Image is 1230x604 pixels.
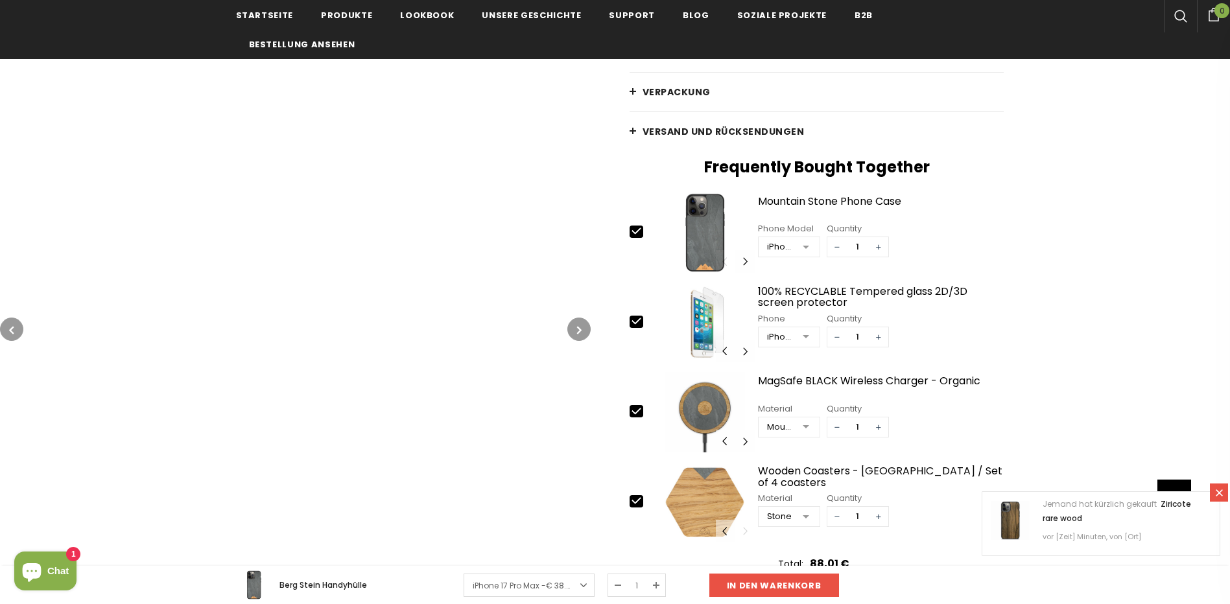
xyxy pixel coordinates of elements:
[656,462,755,542] img: Wooden Coasters - Oak / Set of 4 coasters image 17
[1043,531,1141,542] span: vor [Zeit] Minuten, von [Ort]
[758,286,1004,308] a: 100% RECYCLABLE Tempered glass 2D/3D screen protector
[236,9,294,21] span: Startseite
[709,574,839,597] input: In den Warenkorb
[767,240,794,253] div: iPhone 13 Pro Max
[869,327,888,347] span: +
[767,510,794,523] div: Stone
[630,112,1004,151] a: Versand und Rücksendungen
[827,507,847,526] span: −
[758,465,1004,488] a: Wooden Coasters - [GEOGRAPHIC_DATA] / Set of 4 coasters
[643,86,711,99] span: VERPACKUNG
[869,417,888,437] span: +
[482,9,581,21] span: Unsere Geschichte
[827,402,889,415] div: Quantity
[683,9,709,21] span: Blog
[827,492,889,505] div: Quantity
[758,196,1004,218] a: Mountain Stone Phone Case
[249,29,355,58] a: Bestellung ansehen
[810,555,849,572] div: 88,01 €
[737,9,827,21] span: Soziale Projekte
[656,372,755,452] img: MagSafe BLACK Wireless Charger - Organic image 12
[249,38,355,51] span: Bestellung ansehen
[1197,6,1230,21] a: 0
[1214,3,1229,18] span: 0
[827,237,847,257] span: −
[630,157,1004,177] h2: Frequently Bought Together
[546,580,591,591] span: € 38.90EUR
[630,73,1004,111] a: VERPACKUNG
[758,375,1004,398] a: MagSafe BLACK Wireless Charger - Organic
[656,283,755,363] img: Screen Protector iPhone SE 2
[1043,498,1157,509] span: Jemand hat kürzlich gekauft
[279,579,367,590] span: Berg Stein Handyhülle
[855,9,873,21] span: B2B
[464,574,595,597] a: iPhone 17 Pro Max -€ 38.90EUR
[827,222,889,235] div: Quantity
[869,507,888,526] span: +
[758,222,820,235] div: Phone Model
[758,492,820,505] div: Material
[656,192,755,273] img: Mountain Stone Phone Case image 0
[827,327,847,347] span: −
[869,237,888,257] span: +
[643,125,805,138] span: Versand und Rücksendungen
[758,312,820,325] div: Phone
[321,9,372,21] span: Produkte
[400,9,454,21] span: Lookbook
[609,9,655,21] span: Support
[10,552,80,594] inbox-online-store-chat: Shopify online store chat
[827,312,889,325] div: Quantity
[767,331,794,343] div: iPhone 6/6S/7/8/SE2/SE3
[758,402,820,415] div: Material
[767,421,794,434] div: Mountain Stone + Tanganica Wood
[827,417,847,437] span: −
[778,557,803,570] div: Total:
